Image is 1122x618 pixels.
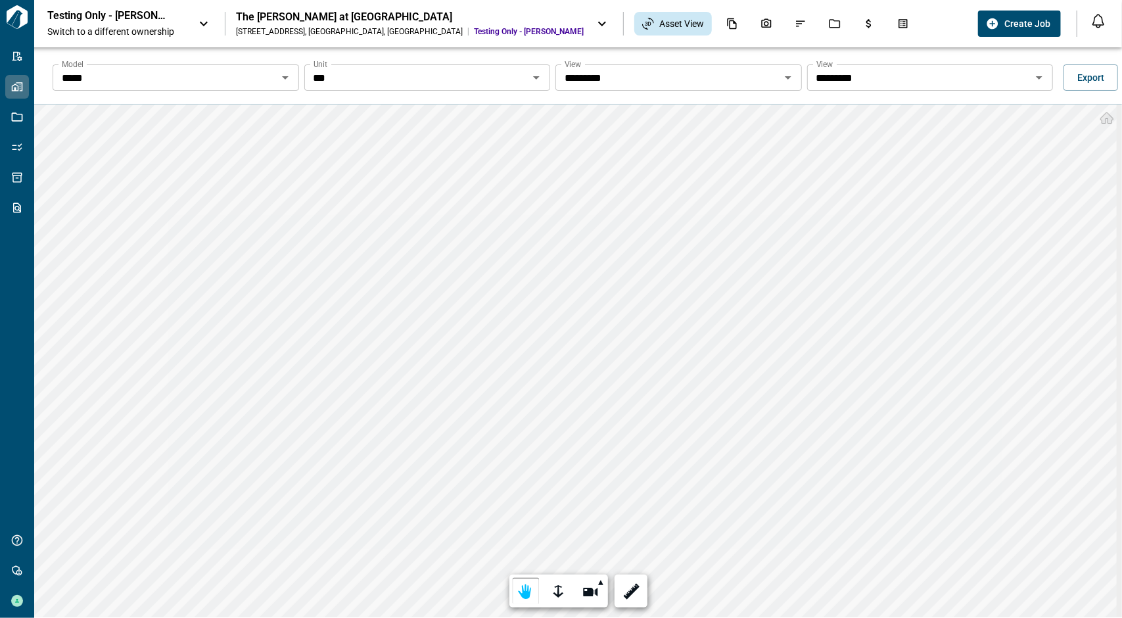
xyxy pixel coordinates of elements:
span: Export [1077,71,1104,84]
button: Open [1030,68,1048,87]
button: Export [1064,64,1118,91]
button: Open [779,68,797,87]
div: Photos [753,12,780,35]
span: Asset View [659,17,704,30]
label: View [816,59,833,70]
label: Model [62,59,83,70]
span: Testing Only - [PERSON_NAME] [474,26,584,37]
div: [STREET_ADDRESS] , [GEOGRAPHIC_DATA] , [GEOGRAPHIC_DATA] [236,26,463,37]
button: Open notification feed [1088,11,1109,32]
button: Create Job [978,11,1061,37]
span: Switch to a different ownership [47,25,185,38]
button: Open [527,68,546,87]
button: Open [276,68,294,87]
div: Issues & Info [787,12,814,35]
div: Asset View [634,12,712,36]
div: Budgets [855,12,883,35]
span: Create Job [1004,17,1050,30]
p: Testing Only - [PERSON_NAME] [47,9,166,22]
div: Jobs [821,12,849,35]
div: The [PERSON_NAME] at [GEOGRAPHIC_DATA] [236,11,584,24]
div: Takeoff Center [889,12,917,35]
div: Documents [718,12,746,35]
label: View [565,59,582,70]
label: Unit [314,59,327,70]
